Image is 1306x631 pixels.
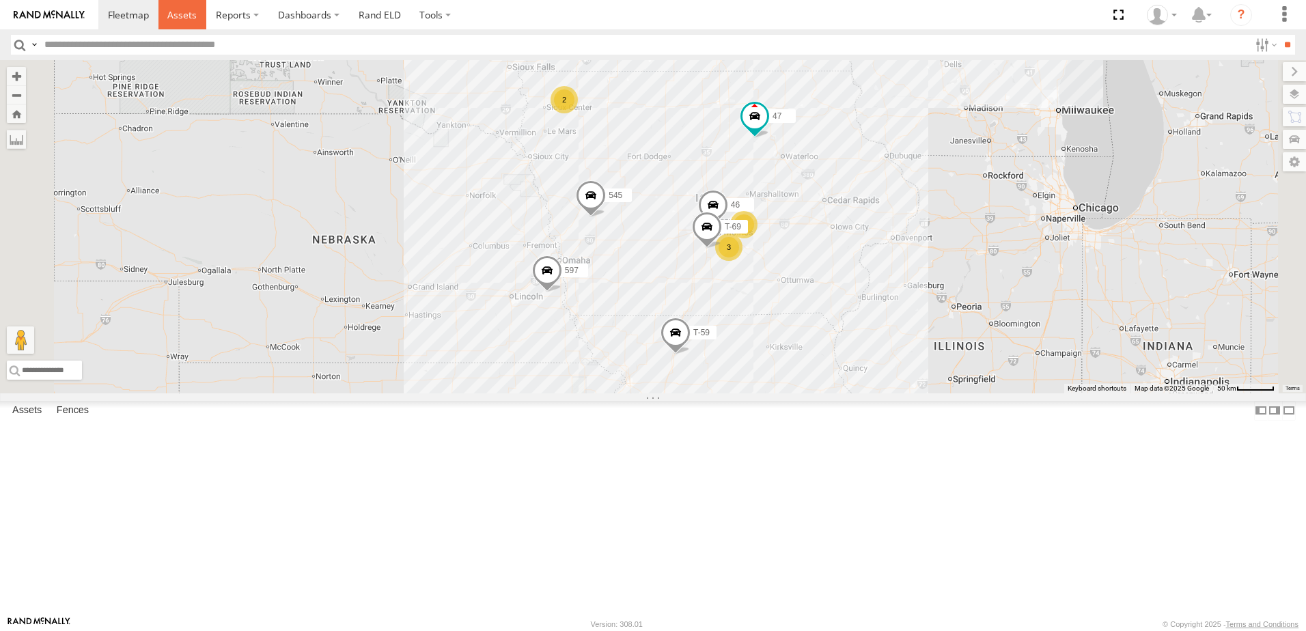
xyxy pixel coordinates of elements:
[14,10,85,20] img: rand-logo.svg
[7,85,26,104] button: Zoom out
[7,104,26,123] button: Zoom Home
[1282,401,1296,421] label: Hide Summary Table
[551,86,578,113] div: 2
[731,201,740,210] span: 46
[715,234,742,261] div: 3
[50,401,96,420] label: Fences
[1230,4,1252,26] i: ?
[1217,384,1236,392] span: 50 km
[693,328,710,337] span: T-59
[1135,384,1209,392] span: Map data ©2025 Google
[1226,620,1298,628] a: Terms and Conditions
[7,67,26,85] button: Zoom in
[773,111,781,121] span: 47
[1163,620,1298,628] div: © Copyright 2025 -
[591,620,643,628] div: Version: 308.01
[565,266,579,275] span: 597
[1213,384,1279,393] button: Map Scale: 50 km per 52 pixels
[730,211,758,238] div: 8
[1254,401,1268,421] label: Dock Summary Table to the Left
[1068,384,1126,393] button: Keyboard shortcuts
[725,222,741,232] span: T-69
[7,326,34,354] button: Drag Pegman onto the map to open Street View
[1286,386,1300,391] a: Terms (opens in new tab)
[1250,35,1279,55] label: Search Filter Options
[29,35,40,55] label: Search Query
[5,401,48,420] label: Assets
[1283,152,1306,171] label: Map Settings
[1268,401,1281,421] label: Dock Summary Table to the Right
[1142,5,1182,25] div: Tim Zylstra
[8,617,70,631] a: Visit our Website
[7,130,26,149] label: Measure
[609,191,622,200] span: 545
